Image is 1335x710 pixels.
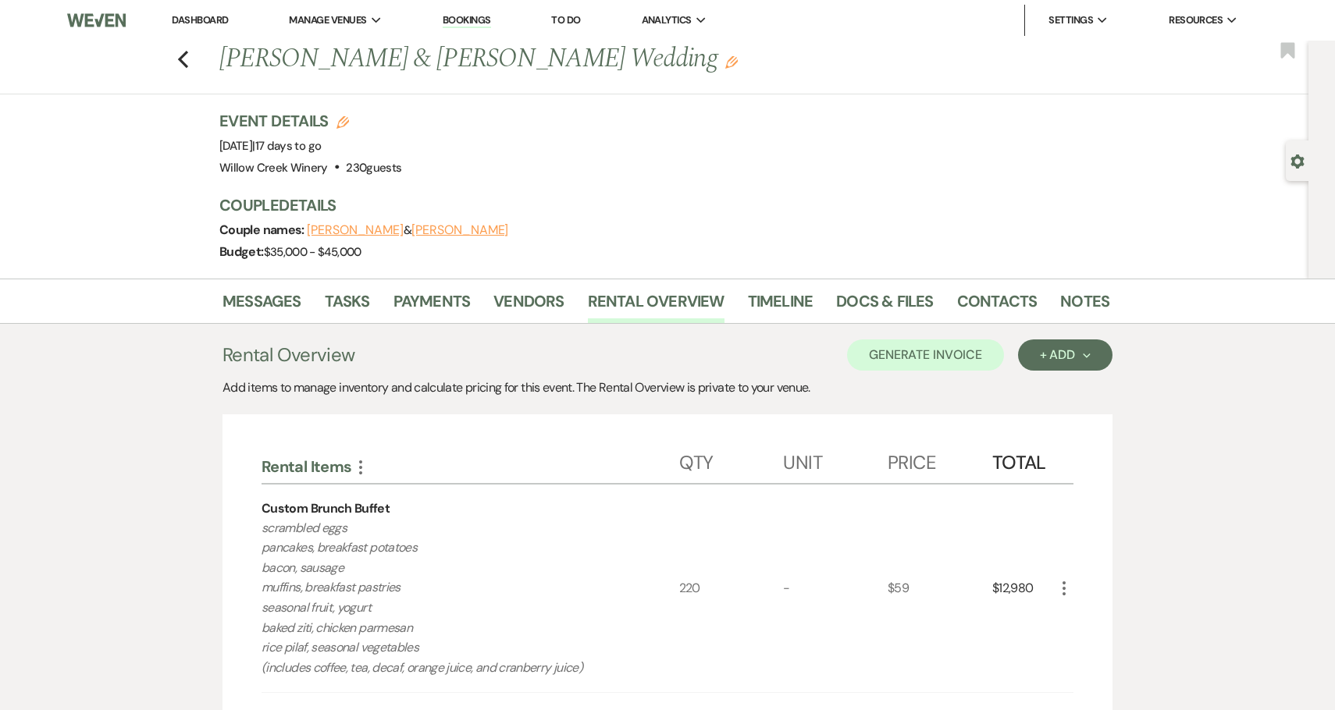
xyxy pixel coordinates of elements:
[679,436,784,483] div: Qty
[783,485,888,693] div: -
[172,13,228,27] a: Dashboard
[219,160,328,176] span: Willow Creek Winery
[1060,289,1109,323] a: Notes
[307,222,508,238] span: &
[992,436,1055,483] div: Total
[836,289,933,323] a: Docs & Files
[255,138,322,154] span: 17 days to go
[1018,339,1112,371] button: + Add
[219,222,307,238] span: Couple names:
[262,456,679,477] div: Rental Items
[588,289,724,323] a: Rental Overview
[307,224,404,236] button: [PERSON_NAME]
[222,289,301,323] a: Messages
[325,289,370,323] a: Tasks
[847,339,1004,371] button: Generate Invoice
[262,518,637,678] p: scrambled eggs pancakes, breakfast potatoes bacon, sausage muffins, breakfast pastries seasonal f...
[289,12,366,28] span: Manage Venues
[252,138,321,154] span: |
[725,55,738,69] button: Edit
[222,341,354,369] h3: Rental Overview
[67,4,126,37] img: Weven Logo
[1290,153,1305,168] button: Open lead details
[748,289,813,323] a: Timeline
[1048,12,1093,28] span: Settings
[957,289,1038,323] a: Contacts
[222,378,1112,397] div: Add items to manage inventory and calculate pricing for this event. The Rental Overview is privat...
[888,436,992,483] div: Price
[642,12,692,28] span: Analytics
[219,41,919,78] h1: [PERSON_NAME] & [PERSON_NAME] Wedding
[551,13,580,27] a: To Do
[411,224,508,236] button: [PERSON_NAME]
[679,485,784,693] div: 220
[219,194,1094,216] h3: Couple Details
[992,485,1055,693] div: $12,980
[1040,349,1091,361] div: + Add
[346,160,401,176] span: 230 guests
[783,436,888,483] div: Unit
[888,485,992,693] div: $59
[493,289,564,323] a: Vendors
[264,244,361,260] span: $35,000 - $45,000
[262,499,390,518] div: Custom Brunch Buffet
[219,138,321,154] span: [DATE]
[1169,12,1223,28] span: Resources
[219,110,401,132] h3: Event Details
[393,289,471,323] a: Payments
[219,243,264,260] span: Budget:
[443,13,491,28] a: Bookings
